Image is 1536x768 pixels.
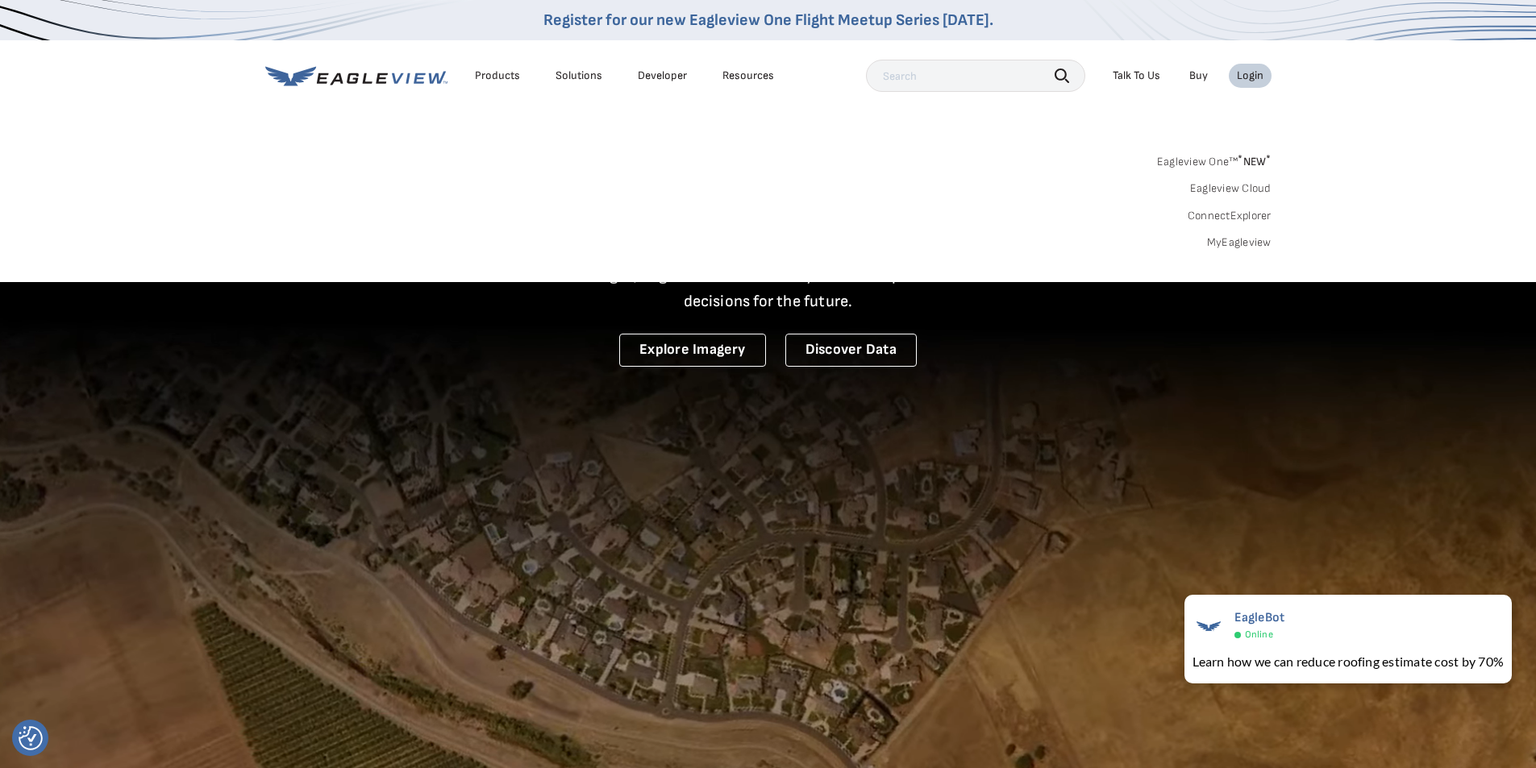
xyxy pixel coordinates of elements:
[556,68,602,83] div: Solutions
[475,68,520,83] div: Products
[1238,155,1271,168] span: NEW
[722,68,774,83] div: Resources
[866,60,1085,92] input: Search
[1190,181,1272,196] a: Eagleview Cloud
[1189,68,1208,83] a: Buy
[785,334,917,367] a: Discover Data
[1113,68,1160,83] div: Talk To Us
[1157,150,1272,168] a: Eagleview One™*NEW*
[19,726,43,750] img: Revisit consent button
[19,726,43,750] button: Consent Preferences
[1188,209,1272,223] a: ConnectExplorer
[1193,652,1504,671] div: Learn how we can reduce roofing estimate cost by 70%
[638,68,687,83] a: Developer
[1207,235,1272,250] a: MyEagleview
[619,334,766,367] a: Explore Imagery
[1234,610,1285,625] span: EagleBot
[1245,629,1273,641] span: Online
[1193,610,1225,642] img: EagleBot
[1237,68,1263,83] div: Login
[543,10,993,30] a: Register for our new Eagleview One Flight Meetup Series [DATE].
